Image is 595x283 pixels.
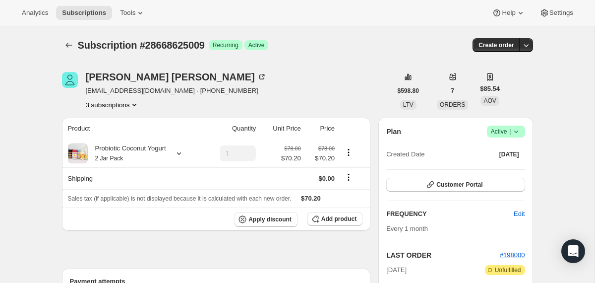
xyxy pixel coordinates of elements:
[445,84,460,98] button: 7
[486,6,531,20] button: Help
[478,41,514,49] span: Create order
[16,6,54,20] button: Analytics
[321,215,357,223] span: Add product
[483,97,496,104] span: AOV
[62,72,78,88] span: Caroline Bouldin
[386,127,401,137] h2: Plan
[386,225,428,232] span: Every 1 month
[549,9,573,17] span: Settings
[392,84,425,98] button: $598.80
[301,195,321,202] span: $70.20
[502,9,515,17] span: Help
[62,38,76,52] button: Subscriptions
[86,86,267,96] span: [EMAIL_ADDRESS][DOMAIN_NAME] · [PHONE_NUMBER]
[88,143,166,163] div: Probiotic Coconut Yogurt
[386,265,407,275] span: [DATE]
[203,118,259,140] th: Quantity
[285,145,301,151] small: $78.00
[78,40,205,51] span: Subscription #28668625009
[403,101,414,108] span: LTV
[95,155,123,162] small: 2 Jar Pack
[68,195,292,202] span: Sales tax (if applicable) is not displayed because it is calculated with each new order.
[62,9,106,17] span: Subscriptions
[307,153,335,163] span: $70.20
[68,143,88,163] img: product img
[341,172,357,183] button: Shipping actions
[500,250,525,260] button: #198000
[248,41,265,49] span: Active
[56,6,112,20] button: Subscriptions
[473,38,520,52] button: Create order
[341,147,357,158] button: Product actions
[86,100,140,110] button: Product actions
[114,6,151,20] button: Tools
[386,149,424,159] span: Created Date
[499,150,519,158] span: [DATE]
[386,250,500,260] h2: LAST ORDER
[235,212,297,227] button: Apply discount
[86,72,267,82] div: [PERSON_NAME] [PERSON_NAME]
[22,9,48,17] span: Analytics
[213,41,238,49] span: Recurring
[480,84,500,94] span: $85.54
[319,175,335,182] span: $0.00
[491,127,521,137] span: Active
[508,206,531,222] button: Edit
[534,6,579,20] button: Settings
[451,87,454,95] span: 7
[248,215,292,223] span: Apply discount
[500,251,525,259] a: #198000
[561,239,585,263] div: Open Intercom Messenger
[318,145,335,151] small: $78.00
[514,209,525,219] span: Edit
[386,209,514,219] h2: FREQUENCY
[495,266,521,274] span: Unfulfilled
[398,87,419,95] span: $598.80
[509,128,511,136] span: |
[493,147,525,161] button: [DATE]
[436,181,482,189] span: Customer Portal
[386,178,525,192] button: Customer Portal
[307,212,362,226] button: Add product
[62,167,204,189] th: Shipping
[281,153,301,163] span: $70.20
[120,9,135,17] span: Tools
[259,118,303,140] th: Unit Price
[304,118,338,140] th: Price
[62,118,204,140] th: Product
[440,101,465,108] span: ORDERS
